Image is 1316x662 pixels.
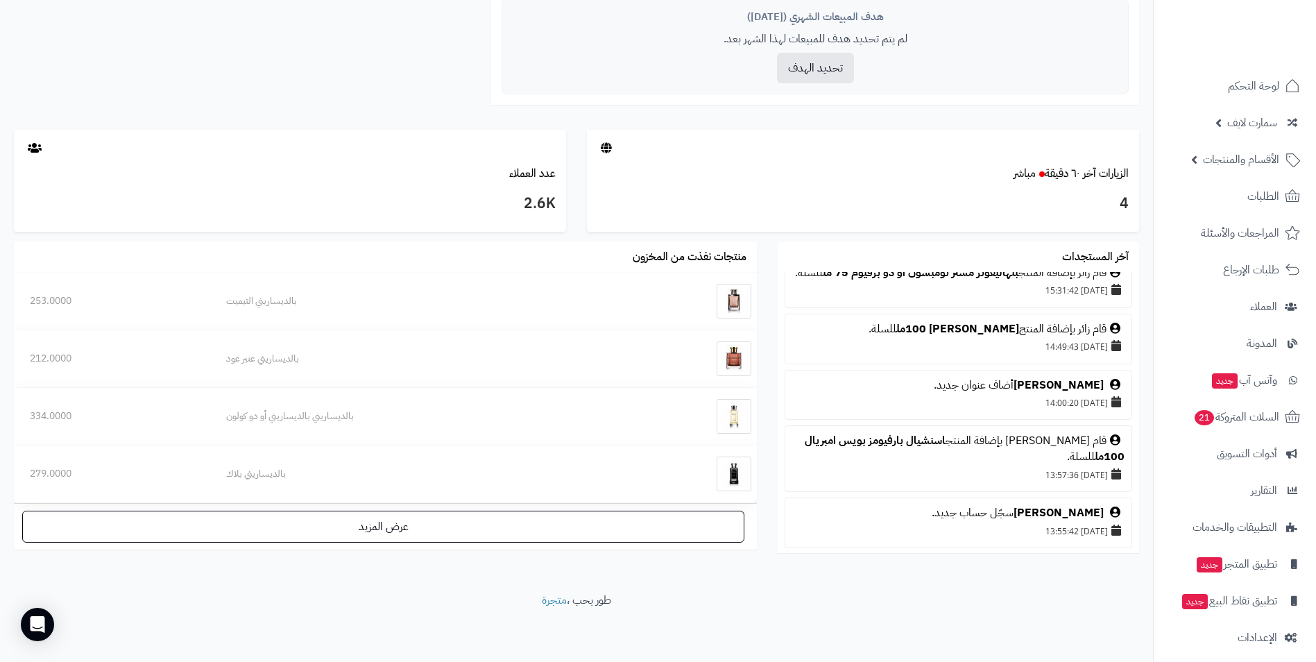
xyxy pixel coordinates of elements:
span: الطلبات [1247,187,1279,206]
a: بنهاليغونز مستر ثومبسون او دو برفيوم 75 مل [823,264,1018,281]
h3: منتجات نفذت من المخزون [633,251,746,264]
span: التطبيقات والخدمات [1193,518,1277,537]
div: قام زائر بإضافة المنتج للسلة. [792,265,1125,281]
span: الأقسام والمنتجات [1203,150,1279,169]
a: الزيارات آخر ٦٠ دقيقةمباشر [1014,165,1129,182]
img: بالديساريني بالديساريني أو دو كولون [717,399,751,434]
span: أدوات التسويق [1217,444,1277,464]
div: سجّل حساب جديد. [792,505,1125,521]
a: المراجعات والأسئلة [1162,217,1308,250]
a: اسنشيال بارفيومز بويس امبريال 100مل [805,432,1125,465]
div: 279.0000 [30,467,194,481]
div: 212.0000 [30,352,194,366]
div: أضاف عنوان جديد. [792,377,1125,393]
div: [DATE] 14:00:20 [792,393,1125,412]
a: الطلبات [1162,180,1308,213]
span: تطبيق نقاط البيع [1181,591,1277,611]
div: بالديساريني بالديساريني أو دو كولون [226,409,619,423]
div: قام زائر بإضافة المنتج للسلة. [792,321,1125,337]
span: السلات المتروكة [1193,407,1279,427]
a: طلبات الإرجاع [1162,253,1308,287]
div: بالديساريني بلاك [226,467,619,481]
div: [DATE] 15:31:42 [792,280,1125,300]
span: سمارت لايف [1227,113,1277,133]
span: جديد [1212,373,1238,389]
div: بالديساريني عنبر عود [226,352,619,366]
span: جديد [1197,557,1222,572]
a: التقارير [1162,474,1308,507]
a: لوحة التحكم [1162,69,1308,103]
button: تحديد الهدف [777,53,854,83]
a: متجرة [542,592,567,609]
span: طلبات الإرجاع [1223,260,1279,280]
a: وآتس آبجديد [1162,364,1308,397]
img: بالديساريني عنبر عود [717,341,751,376]
a: السلات المتروكة21 [1162,400,1308,434]
div: 334.0000 [30,409,194,423]
div: هدف المبيعات الشهري ([DATE]) [513,10,1118,24]
h3: آخر المستجدات [1062,251,1129,264]
div: [DATE] 13:57:36 [792,465,1125,484]
a: عدد العملاء [509,165,556,182]
img: logo-2.png [1222,10,1303,40]
a: [PERSON_NAME] 100مل [896,321,1019,337]
span: المراجعات والأسئلة [1201,223,1279,243]
h3: 4 [597,192,1129,216]
div: 253.0000 [30,294,194,308]
span: المدونة [1247,334,1277,353]
a: التطبيقات والخدمات [1162,511,1308,544]
p: لم يتم تحديد هدف للمبيعات لهذا الشهر بعد. [513,31,1118,47]
a: [PERSON_NAME] [1014,377,1104,393]
small: مباشر [1014,165,1036,182]
span: العملاء [1250,297,1277,316]
img: بالديساريني بلاك [717,457,751,491]
div: [DATE] 14:49:43 [792,337,1125,356]
div: Open Intercom Messenger [21,608,54,641]
span: 21 [1194,409,1215,426]
a: تطبيق المتجرجديد [1162,548,1308,581]
span: تطبيق المتجر [1195,554,1277,574]
span: التقارير [1251,481,1277,500]
a: الإعدادات [1162,621,1308,654]
a: تطبيق نقاط البيعجديد [1162,584,1308,618]
span: جديد [1182,594,1208,609]
div: [DATE] 13:55:42 [792,521,1125,541]
span: الإعدادات [1238,628,1277,647]
span: لوحة التحكم [1228,76,1279,96]
div: بالديساريني التيميت [226,294,619,308]
div: قام [PERSON_NAME] بإضافة المنتج للسلة. [792,433,1125,465]
a: المدونة [1162,327,1308,360]
span: وآتس آب [1211,371,1277,390]
a: العملاء [1162,290,1308,323]
a: أدوات التسويق [1162,437,1308,470]
a: [PERSON_NAME] [1014,504,1104,521]
a: عرض المزيد [22,511,744,543]
h3: 2.6K [24,192,556,216]
img: بالديساريني التيميت [717,284,751,319]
